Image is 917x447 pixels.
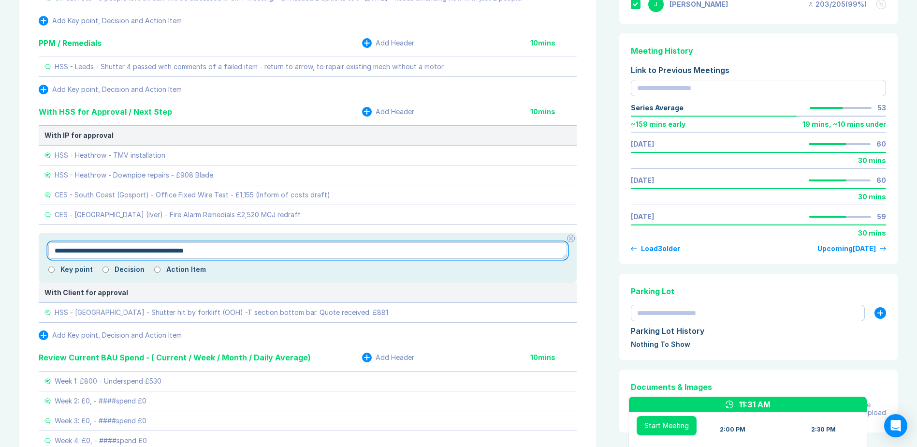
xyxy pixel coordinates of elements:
[641,245,680,253] div: Load 3 older
[637,416,697,435] button: Start Meeting
[60,266,93,273] label: Key point
[877,104,886,112] div: 53
[631,381,886,393] div: Documents & Images
[808,0,867,8] div: 203 / 205 ( 99 %)
[115,266,145,273] label: Decision
[858,157,886,164] div: 30 mins
[876,177,886,184] div: 60
[362,353,414,362] button: Add Header
[52,17,182,25] div: Add Key point, Decision and Action Item
[55,417,146,425] div: Week 3: £0, - ####spend £0
[858,229,886,237] div: 30 mins
[530,39,577,47] div: 10 mins
[362,107,414,117] button: Add Header
[884,414,907,437] div: Open Intercom Messenger
[720,426,745,433] div: 2:00 PM
[55,397,146,405] div: Week 2: £0, - ####spend £0
[631,341,886,348] div: Nothing To Show
[631,104,684,112] div: Series Average
[39,16,182,26] button: Add Key point, Decision and Action Item
[55,437,147,445] div: Week 4: £0, - ####spend £0
[166,266,206,273] label: Action Item
[376,354,414,361] div: Add Header
[39,37,102,49] div: PPM / Remedials
[376,108,414,116] div: Add Header
[39,106,172,118] div: With HSS for Approval / Next Step
[811,426,836,433] div: 2:30 PM
[376,39,414,47] div: Add Header
[631,213,654,221] a: [DATE]
[530,354,577,361] div: 10 mins
[55,171,213,179] div: HSS - Heathrow - Downpipe repairs - £908 Blade
[362,38,414,48] button: Add Header
[877,213,886,221] div: 59
[55,63,444,71] div: HSS - Leeds - Shutter 4 passed with comments of a failed item - return to arrow, to repair existi...
[55,151,165,159] div: HSS - Heathrow - TMV installation
[631,325,886,337] div: Parking Lot History
[39,85,182,94] button: Add Key point, Decision and Action Item
[817,245,876,253] div: Upcoming [DATE]
[631,120,685,128] div: ~ 159 mins early
[802,120,886,128] div: 19 mins , ~ 10 mins under
[631,64,886,76] div: Link to Previous Meetings
[55,377,161,385] div: Week 1: £800 - Underspend £530
[44,289,571,297] div: With Client for approval
[876,140,886,148] div: 60
[52,331,182,339] div: Add Key point, Decision and Action Item
[631,45,886,57] div: Meeting History
[631,285,886,297] div: Parking Lot
[739,399,771,410] div: 11:31 AM
[52,86,182,93] div: Add Key point, Decision and Action Item
[530,108,577,116] div: 10 mins
[631,245,680,253] button: Load3older
[55,191,330,199] div: CES - South Coast (Gosport) - Office Fixed Wire Test - £1,155 (Inform of costs draft)
[39,330,182,340] button: Add Key point, Decision and Action Item
[55,309,388,316] div: HSS - [GEOGRAPHIC_DATA] - Shutter hit by forklift (OOH) -T section bottom bar. Quote received. £881
[55,211,301,219] div: CES - [GEOGRAPHIC_DATA] (Iver) - Fire Alarm Remedials £2,520 MCJ redraft
[670,0,728,8] div: Jonny Welbourn
[44,132,571,139] div: With IP for approval
[631,177,654,184] a: [DATE]
[631,140,654,148] a: [DATE]
[39,352,311,363] div: Review Current BAU Spend - ( Current / Week / Month / Daily Average)
[817,245,886,253] a: Upcoming[DATE]
[858,193,886,201] div: 30 mins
